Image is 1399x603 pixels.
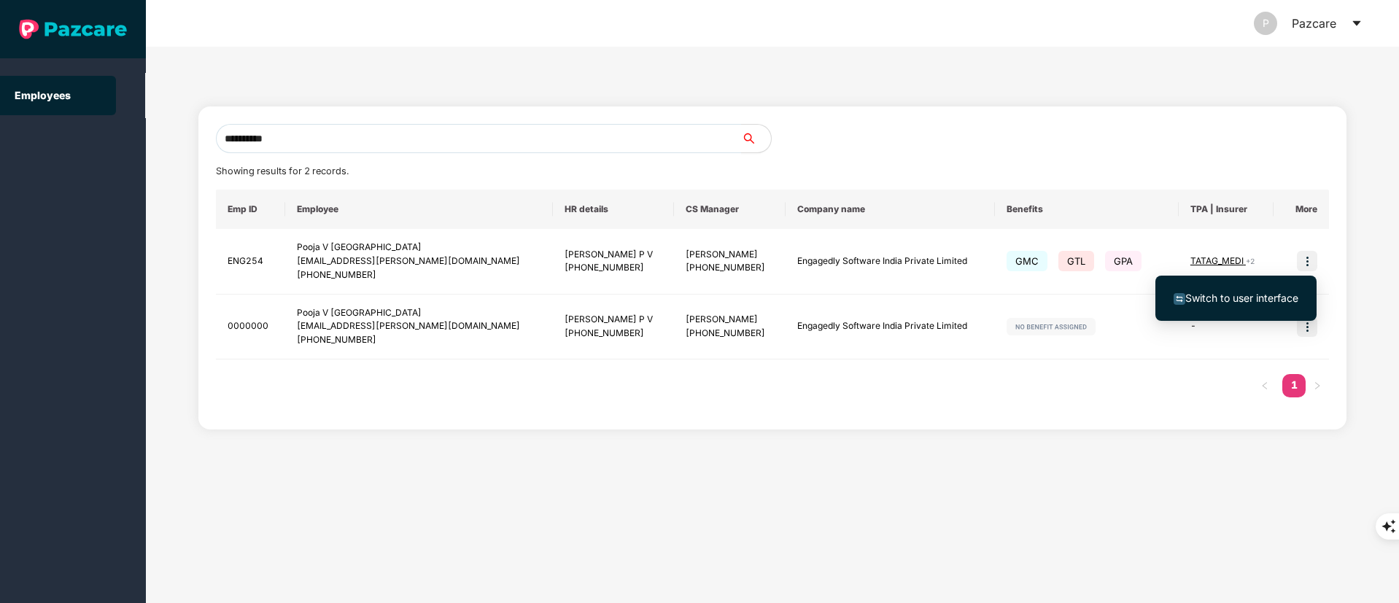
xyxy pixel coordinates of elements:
[786,295,995,360] td: Engagedly Software India Private Limited
[1190,255,1246,266] span: TATAG_MEDI
[15,89,71,101] a: Employees
[786,229,995,295] td: Engagedly Software India Private Limited
[216,295,285,360] td: 0000000
[1260,381,1269,390] span: left
[995,190,1179,229] th: Benefits
[741,133,771,144] span: search
[1306,374,1329,397] li: Next Page
[686,248,774,262] div: [PERSON_NAME]
[1282,374,1306,396] a: 1
[297,268,541,282] div: [PHONE_NUMBER]
[686,327,774,341] div: [PHONE_NUMBER]
[1274,190,1329,229] th: More
[565,261,662,275] div: [PHONE_NUMBER]
[1007,318,1096,335] img: svg+xml;base64,PHN2ZyB4bWxucz0iaHR0cDovL3d3dy53My5vcmcvMjAwMC9zdmciIHdpZHRoPSIxMjIiIGhlaWdodD0iMj...
[285,190,553,229] th: Employee
[1313,381,1322,390] span: right
[686,313,774,327] div: [PERSON_NAME]
[1007,251,1047,271] span: GMC
[297,241,541,254] div: Pooja V [GEOGRAPHIC_DATA]
[565,248,662,262] div: [PERSON_NAME] P V
[686,261,774,275] div: [PHONE_NUMBER]
[1297,251,1317,271] img: icon
[565,327,662,341] div: [PHONE_NUMBER]
[1058,251,1094,271] span: GTL
[1263,12,1269,35] span: P
[1179,190,1274,229] th: TPA | Insurer
[1185,292,1298,304] span: Switch to user interface
[553,190,674,229] th: HR details
[297,319,541,333] div: [EMAIL_ADDRESS][PERSON_NAME][DOMAIN_NAME]
[216,166,349,176] span: Showing results for 2 records.
[297,254,541,268] div: [EMAIL_ADDRESS][PERSON_NAME][DOMAIN_NAME]
[297,306,541,320] div: Pooja V [GEOGRAPHIC_DATA]
[565,313,662,327] div: [PERSON_NAME] P V
[1105,251,1142,271] span: GPA
[786,190,995,229] th: Company name
[741,124,772,153] button: search
[216,229,285,295] td: ENG254
[1253,374,1276,397] button: left
[1174,293,1185,305] img: svg+xml;base64,PHN2ZyB4bWxucz0iaHR0cDovL3d3dy53My5vcmcvMjAwMC9zdmciIHdpZHRoPSIxNiIgaGVpZ2h0PSIxNi...
[1246,257,1255,265] span: + 2
[1282,374,1306,397] li: 1
[297,333,541,347] div: [PHONE_NUMBER]
[1351,17,1363,29] span: caret-down
[1306,374,1329,397] button: right
[674,190,786,229] th: CS Manager
[216,190,285,229] th: Emp ID
[1253,374,1276,397] li: Previous Page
